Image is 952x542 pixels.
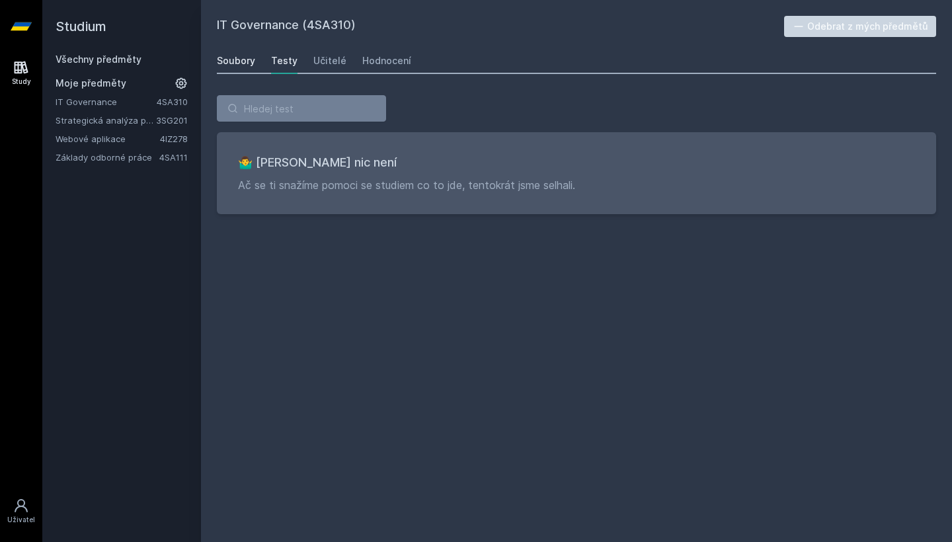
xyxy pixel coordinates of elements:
[56,151,159,164] a: Základy odborné práce
[362,54,411,67] div: Hodnocení
[56,54,141,65] a: Všechny předměty
[313,54,346,67] div: Učitelé
[157,97,188,107] a: 4SA310
[160,134,188,144] a: 4IZ278
[271,48,297,74] a: Testy
[362,48,411,74] a: Hodnocení
[56,132,160,145] a: Webové aplikace
[217,95,386,122] input: Hledej test
[271,54,297,67] div: Testy
[56,77,126,90] span: Moje předměty
[784,16,937,37] button: Odebrat z mých předmětů
[217,16,784,37] h2: IT Governance (4SA310)
[3,53,40,93] a: Study
[156,115,188,126] a: 3SG201
[12,77,31,87] div: Study
[238,177,915,193] p: Ač se ti snažíme pomoci se studiem co to jde, tentokrát jsme selhali.
[313,48,346,74] a: Učitelé
[7,515,35,525] div: Uživatel
[217,48,255,74] a: Soubory
[238,153,915,172] h3: 🤷‍♂️ [PERSON_NAME] nic není
[56,95,157,108] a: IT Governance
[217,54,255,67] div: Soubory
[3,491,40,531] a: Uživatel
[159,152,188,163] a: 4SA111
[56,114,156,127] a: Strategická analýza pro informatiky a statistiky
